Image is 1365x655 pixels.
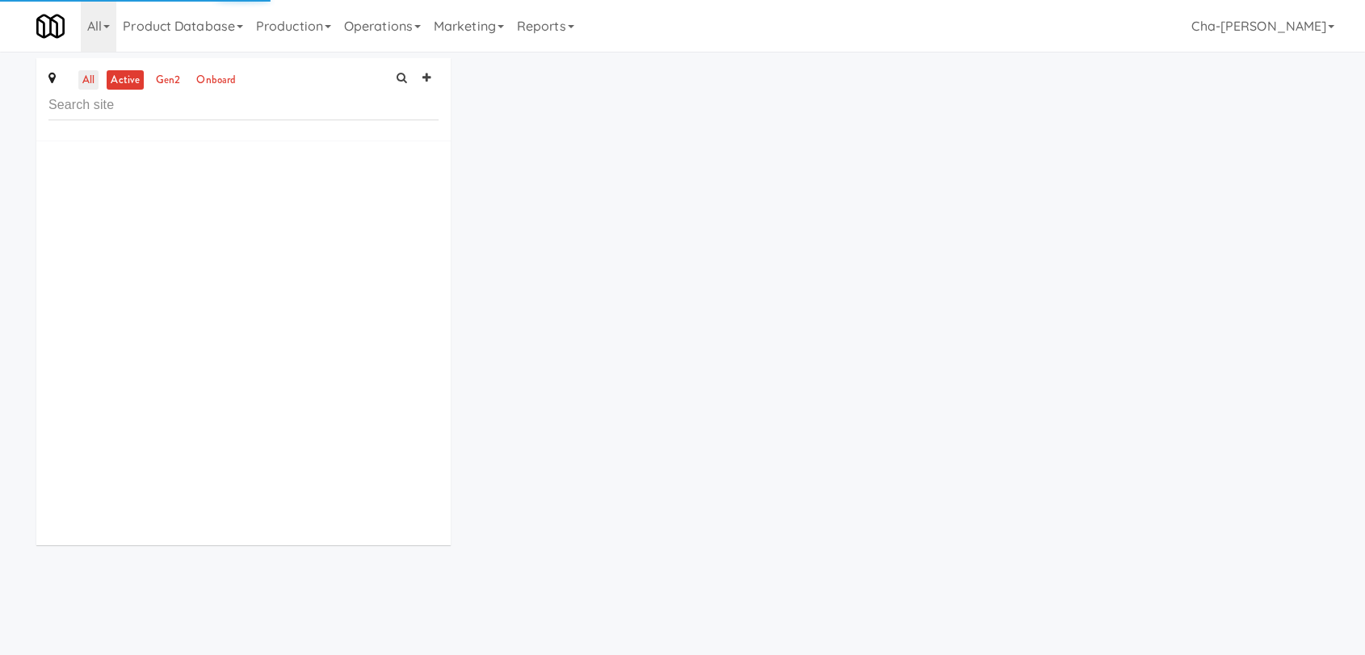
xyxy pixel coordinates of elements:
a: active [107,70,144,90]
a: gen2 [152,70,184,90]
a: onboard [192,70,240,90]
a: all [78,70,99,90]
img: Micromart [36,12,65,40]
input: Search site [48,90,439,120]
